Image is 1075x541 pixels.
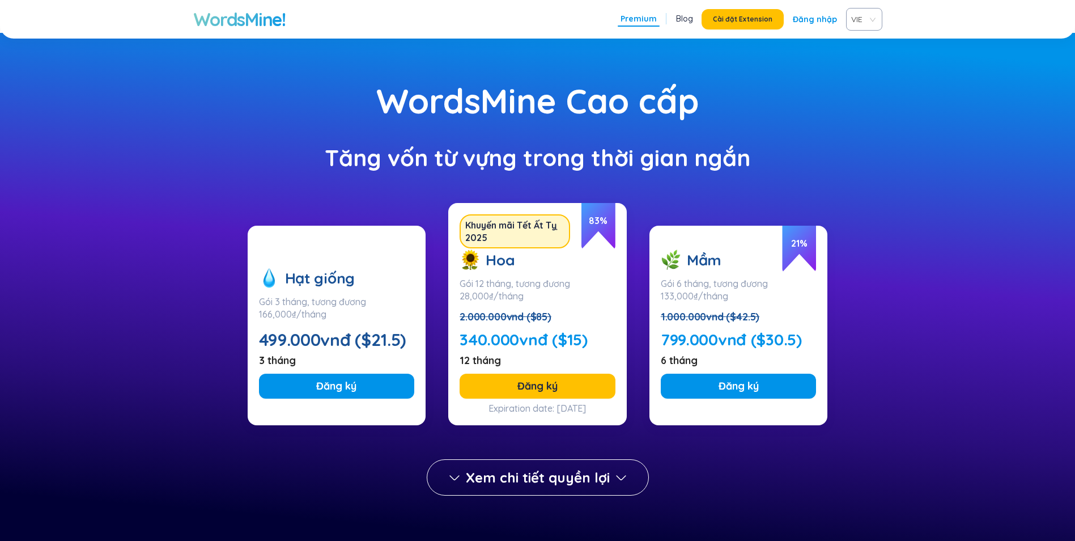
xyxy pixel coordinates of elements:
a: WordsMine! [193,8,286,31]
a: Premium [621,13,657,24]
div: 799.000vnđ ($30.5) [661,327,817,352]
div: Hoa [460,238,615,270]
div: WordsMine Cao cấp [57,90,1018,112]
span: Xem chi tiết quyền lợi [466,468,610,487]
div: 340.000vnđ ($15) [460,327,615,352]
button: Đăng ký [460,374,615,399]
span: Đăng ký [316,378,356,394]
a: Đăng nhập [793,9,837,29]
button: Đăng ký [259,374,415,399]
span: Cài đặt Extension [713,15,772,24]
div: Tăng vốn từ vựng trong thời gian ngắn [57,146,1018,169]
div: 2.000.000vnd ($85) [460,309,615,325]
div: Gói 3 tháng, tương đương 166,000₫/tháng [259,295,415,320]
button: Đăng ký [661,374,817,399]
div: 12 tháng [460,354,615,367]
div: 3 tháng [259,354,415,367]
img: flower [460,250,480,270]
div: Gói 12 tháng, tương đương 28,000₫/tháng [460,277,615,302]
span: 21 % [782,220,816,272]
span: 83 % [581,197,615,250]
div: Hạt giống [259,268,415,289]
span: Đăng ký [719,378,759,394]
img: seed [259,268,279,289]
div: 499.000vnđ ($21.5) [259,327,415,352]
div: 1.000.000vnd ($42.5) [661,309,817,325]
button: Cài đặt Extension [702,9,784,29]
div: 6 tháng [661,354,817,367]
a: Blog [676,13,693,24]
div: Expiration date: [DATE] [488,405,586,408]
button: Xem chi tiết quyền lợi [427,459,649,496]
div: Gói 6 tháng, tương đương 133,000₫/tháng [661,277,817,302]
div: Mầm [661,250,817,270]
span: Đăng ký [517,378,558,394]
span: VIE [851,11,873,28]
img: sprout [661,250,681,270]
div: Khuyến mãi Tết Ất Tỵ 2025 [460,214,570,248]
